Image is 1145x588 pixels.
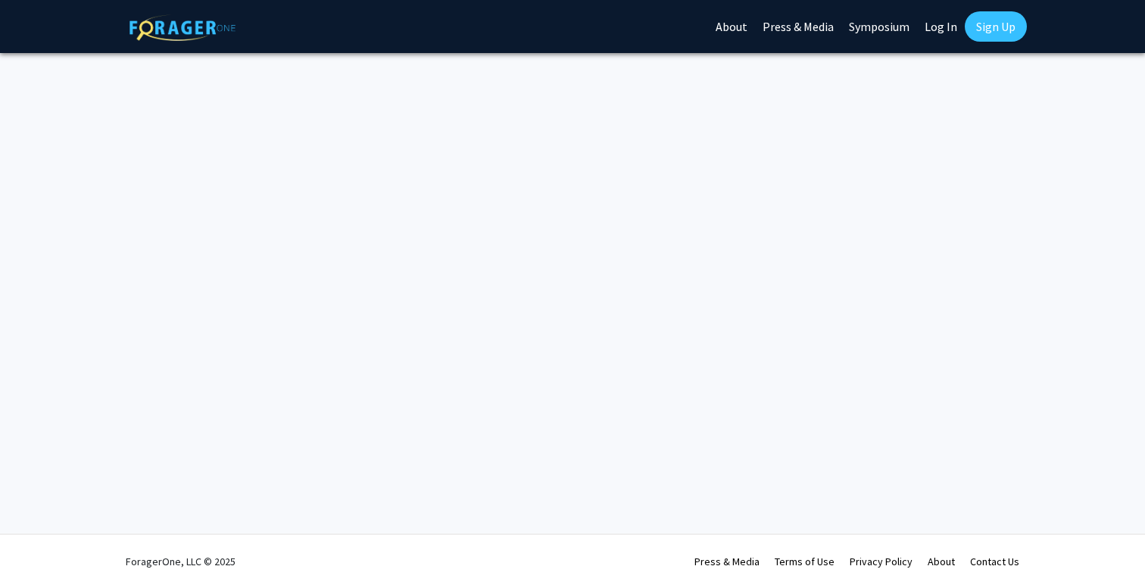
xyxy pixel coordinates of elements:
a: About [928,555,955,568]
img: ForagerOne Logo [129,14,236,41]
a: Contact Us [970,555,1019,568]
iframe: Chat [1081,520,1134,577]
a: Sign Up [965,11,1027,42]
a: Privacy Policy [850,555,913,568]
div: ForagerOne, LLC © 2025 [126,535,236,588]
a: Press & Media [694,555,760,568]
a: Terms of Use [775,555,835,568]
